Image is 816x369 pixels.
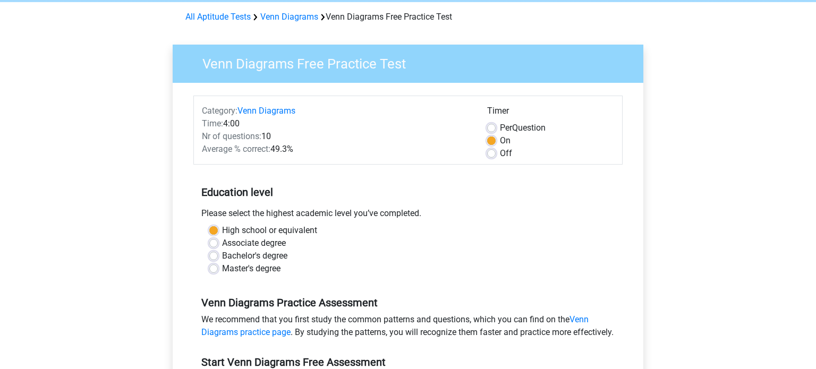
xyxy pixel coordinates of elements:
[222,250,287,262] label: Bachelor's degree
[237,106,295,116] a: Venn Diagrams
[190,52,635,72] h3: Venn Diagrams Free Practice Test
[201,182,615,203] h5: Education level
[202,131,261,141] span: Nr of questions:
[193,313,623,343] div: We recommend that you first study the common patterns and questions, which you can find on the . ...
[222,262,280,275] label: Master's degree
[500,134,511,147] label: On
[202,144,270,154] span: Average % correct:
[194,117,479,130] div: 4:00
[500,123,512,133] span: Per
[222,237,286,250] label: Associate degree
[194,130,479,143] div: 10
[181,11,635,23] div: Venn Diagrams Free Practice Test
[260,12,318,22] a: Venn Diagrams
[185,12,251,22] a: All Aptitude Tests
[500,147,512,160] label: Off
[500,122,546,134] label: Question
[202,106,237,116] span: Category:
[193,207,623,224] div: Please select the highest academic level you’ve completed.
[194,143,479,156] div: 49.3%
[202,118,223,128] span: Time:
[201,296,615,309] h5: Venn Diagrams Practice Assessment
[222,224,317,237] label: High school or equivalent
[487,105,614,122] div: Timer
[201,356,615,368] h5: Start Venn Diagrams Free Assessment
